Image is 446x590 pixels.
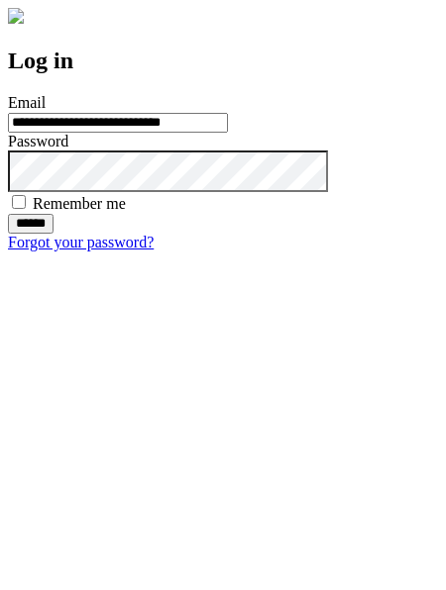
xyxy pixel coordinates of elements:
[8,48,438,74] h2: Log in
[33,195,126,212] label: Remember me
[8,133,68,149] label: Password
[8,94,46,111] label: Email
[8,8,24,24] img: logo-4e3dc11c47720685a147b03b5a06dd966a58ff35d612b21f08c02c0306f2b779.png
[8,234,154,250] a: Forgot your password?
